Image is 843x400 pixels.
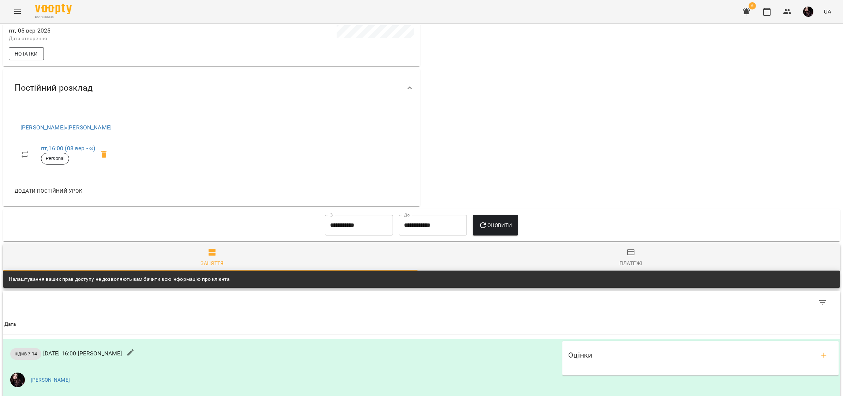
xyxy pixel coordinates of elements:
[9,26,210,35] span: пт, 05 вер 2025
[9,3,26,20] button: Menu
[479,221,512,230] span: Оновити
[10,350,41,357] span: індив 7-14
[568,350,592,361] h6: Оцінки
[15,186,82,195] span: Додати постійний урок
[803,7,813,17] img: c92daf42e94a56623d94c35acff0251f.jpg
[824,8,831,15] span: UA
[9,273,229,286] div: Налаштування ваших прав доступу не дозволяють вам бачити всю інформацію про клієнта
[619,259,642,268] div: Платежі
[9,47,44,60] button: Нотатки
[814,294,831,311] button: Фільтр
[3,291,840,314] div: Table Toolbar
[473,215,518,235] button: Оновити
[15,49,38,58] span: Нотатки
[41,145,95,152] a: пт,16:00 (08 вер - ∞)
[821,5,834,18] button: UA
[31,377,70,384] a: [PERSON_NAME]
[95,146,113,163] span: Видалити приватний урок Абрамова Анастасія пт 16:00 клієнта Захар Макогін
[15,82,93,94] span: Постійний розклад
[41,155,69,162] span: Personal
[20,124,112,131] a: [PERSON_NAME]»[PERSON_NAME]
[3,69,420,107] div: Постійний розклад
[4,320,16,329] div: Sort
[815,347,833,364] button: add evaluations
[201,259,224,268] div: Заняття
[4,320,16,329] div: Дата
[10,373,25,387] img: c92daf42e94a56623d94c35acff0251f.jpg
[4,320,839,329] span: Дата
[35,15,72,20] span: For Business
[749,2,756,10] span: 6
[9,35,210,42] p: Дата створення
[35,4,72,14] img: Voopty Logo
[12,184,85,197] button: Додати постійний урок
[10,348,122,360] p: [DATE] 16:00 [PERSON_NAME]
